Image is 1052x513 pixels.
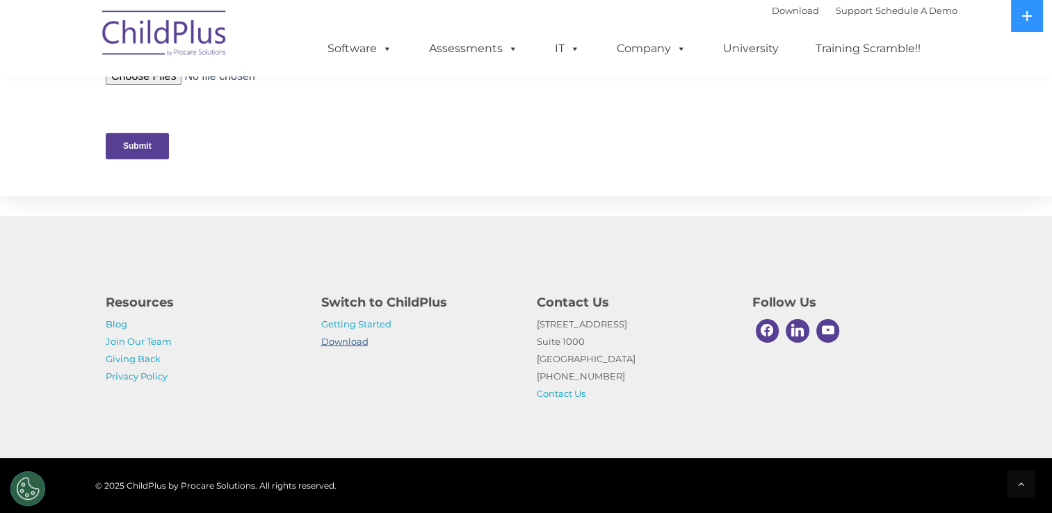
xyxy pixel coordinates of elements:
a: Privacy Policy [106,370,168,382]
font: | [772,5,957,16]
button: Cookies Settings [10,471,45,506]
p: [STREET_ADDRESS] Suite 1000 [GEOGRAPHIC_DATA] [PHONE_NUMBER] [537,316,731,402]
a: Blog [106,318,127,329]
a: Linkedin [782,316,813,346]
h4: Switch to ChildPlus [321,293,516,312]
h4: Contact Us [537,293,731,312]
a: Download [321,336,369,347]
a: University [709,35,793,63]
a: Giving Back [106,353,161,364]
h4: Resources [106,293,300,312]
a: IT [541,35,594,63]
a: Training Scramble!! [802,35,934,63]
a: Schedule A Demo [875,5,957,16]
span: Phone number [421,138,480,148]
iframe: Chat Widget [825,363,1052,513]
span: © 2025 ChildPlus by Procare Solutions. All rights reserved. [95,480,337,491]
a: Software [314,35,406,63]
h4: Follow Us [752,293,947,312]
span: Last name [421,81,463,91]
a: Contact Us [537,388,585,399]
a: Youtube [813,316,843,346]
a: Facebook [752,316,783,346]
a: Download [772,5,819,16]
a: Join Our Team [106,336,172,347]
img: ChildPlus by Procare Solutions [95,1,234,70]
a: Assessments [415,35,532,63]
a: Support [836,5,873,16]
a: Company [603,35,700,63]
a: Getting Started [321,318,391,329]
